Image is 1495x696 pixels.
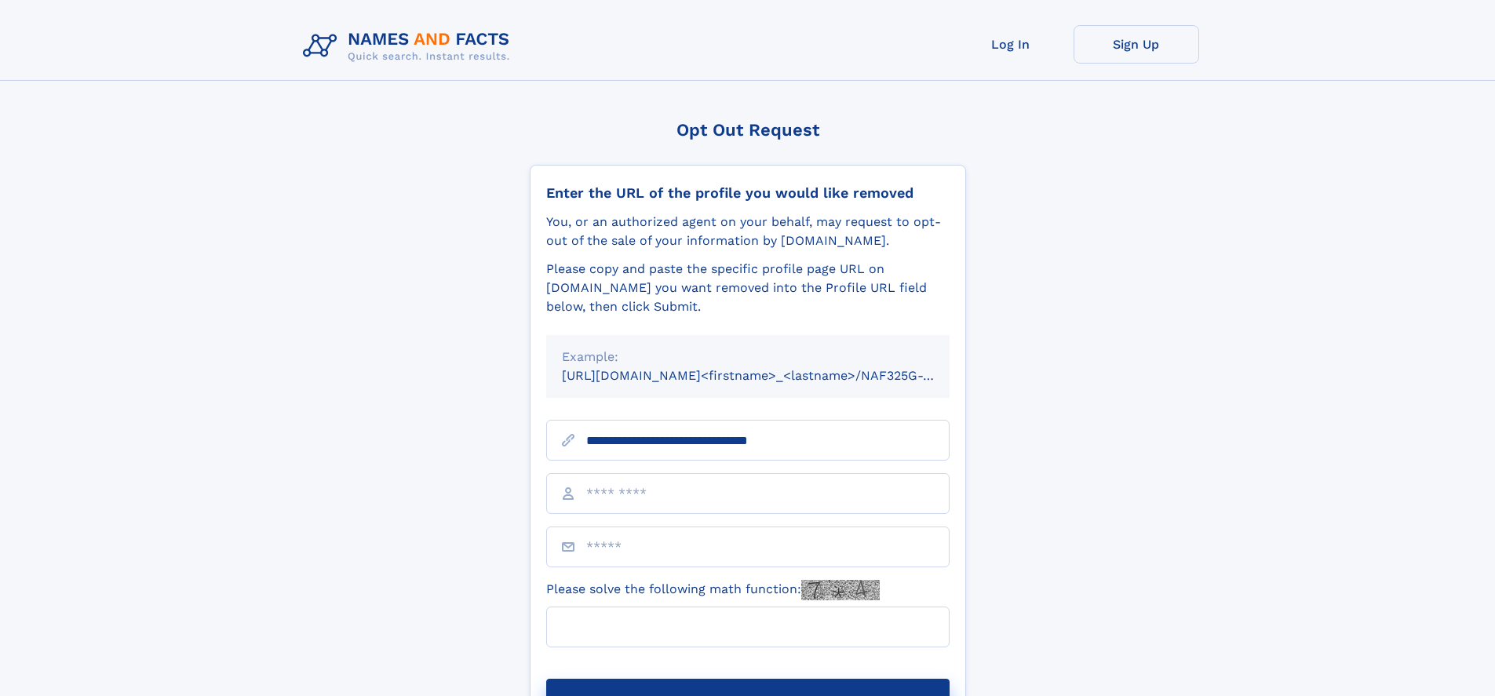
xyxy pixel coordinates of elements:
a: Log In [948,25,1074,64]
div: Please copy and paste the specific profile page URL on [DOMAIN_NAME] you want removed into the Pr... [546,260,950,316]
div: Example: [562,348,934,366]
a: Sign Up [1074,25,1199,64]
small: [URL][DOMAIN_NAME]<firstname>_<lastname>/NAF325G-xxxxxxxx [562,368,979,383]
img: Logo Names and Facts [297,25,523,67]
div: You, or an authorized agent on your behalf, may request to opt-out of the sale of your informatio... [546,213,950,250]
div: Enter the URL of the profile you would like removed [546,184,950,202]
div: Opt Out Request [530,120,966,140]
label: Please solve the following math function: [546,580,880,600]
